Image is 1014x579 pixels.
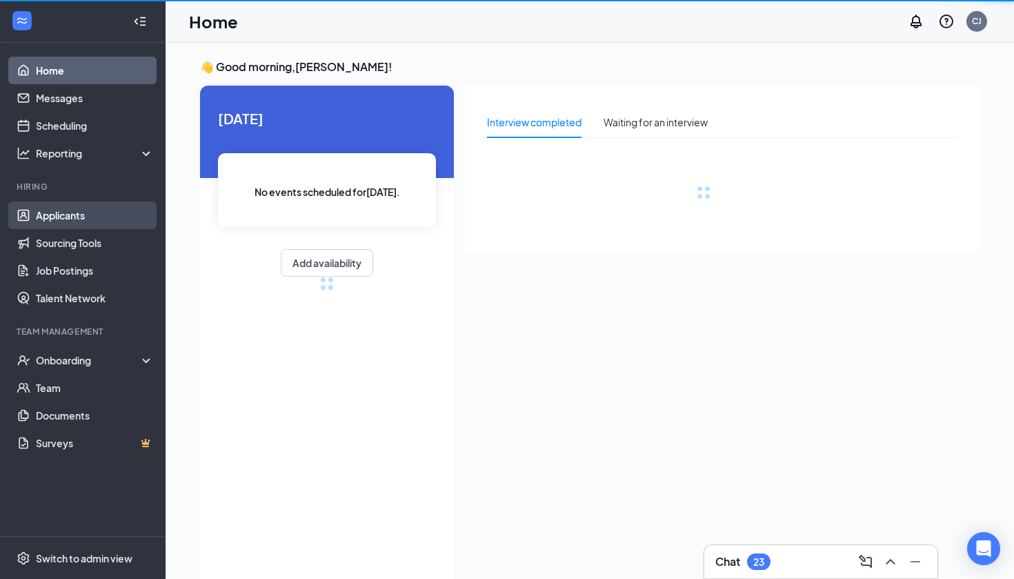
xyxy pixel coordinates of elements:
[17,181,151,193] div: Hiring
[133,14,147,28] svg: Collapse
[487,115,581,130] div: Interview completed
[967,532,1000,565] div: Open Intercom Messenger
[17,353,30,367] svg: UserCheck
[36,429,154,457] a: SurveysCrown
[36,551,132,565] div: Switch to admin view
[972,15,982,27] div: CJ
[904,551,926,573] button: Minimize
[17,326,151,337] div: Team Management
[218,108,436,129] span: [DATE]
[36,57,154,84] a: Home
[189,10,238,33] h1: Home
[36,112,154,139] a: Scheduling
[255,184,400,199] span: No events scheduled for [DATE] .
[36,284,154,312] a: Talent Network
[200,59,980,75] h3: 👋 Good morning, [PERSON_NAME] !
[36,84,154,112] a: Messages
[753,556,764,568] div: 23
[908,13,924,30] svg: Notifications
[938,13,955,30] svg: QuestionInfo
[857,553,874,570] svg: ComposeMessage
[17,551,30,565] svg: Settings
[36,257,154,284] a: Job Postings
[882,553,899,570] svg: ChevronUp
[36,229,154,257] a: Sourcing Tools
[36,353,142,367] div: Onboarding
[36,374,154,402] a: Team
[907,553,924,570] svg: Minimize
[17,146,30,160] svg: Analysis
[715,554,740,569] h3: Chat
[320,277,334,291] div: loading meetings...
[604,115,708,130] div: Waiting for an interview
[36,202,154,229] a: Applicants
[36,146,155,160] div: Reporting
[15,14,29,28] svg: WorkstreamLogo
[36,402,154,429] a: Documents
[281,249,373,277] button: Add availability
[879,551,902,573] button: ChevronUp
[855,551,877,573] button: ComposeMessage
